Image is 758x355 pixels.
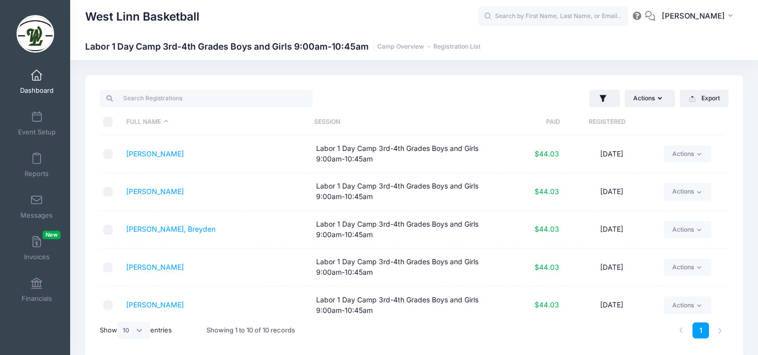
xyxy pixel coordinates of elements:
span: $44.03 [535,263,559,271]
input: Search Registrations [100,90,313,107]
a: Event Setup [13,106,61,141]
a: Camp Overview [377,43,424,51]
a: Financials [13,272,61,307]
td: [DATE] [564,211,659,249]
a: Registration List [433,43,480,51]
span: Dashboard [20,86,54,95]
a: Reports [13,147,61,183]
span: Financials [22,294,52,303]
h1: Labor 1 Day Camp 3rd-4th Grades Boys and Girls 9:00am-10:45am [85,41,480,52]
button: Export [680,90,728,107]
a: 1 [692,322,709,339]
div: Showing 1 to 10 of 10 records [206,319,295,342]
span: $44.03 [535,187,559,196]
h1: West Linn Basketball [85,5,199,28]
a: Actions [664,259,711,276]
td: [DATE] [564,286,659,324]
select: Showentries [117,322,150,339]
td: [DATE] [564,135,659,173]
th: Session: activate to sort column ascending [309,109,497,135]
a: [PERSON_NAME] [126,300,184,309]
a: Dashboard [13,64,61,99]
button: [PERSON_NAME] [655,5,743,28]
span: $44.03 [535,149,559,158]
a: [PERSON_NAME] [126,263,184,271]
a: [PERSON_NAME] [126,187,184,196]
label: Show entries [100,322,172,339]
th: Full Name: activate to sort column descending [121,109,309,135]
button: Actions [625,90,675,107]
th: Paid: activate to sort column ascending [497,109,560,135]
a: [PERSON_NAME] [126,149,184,158]
span: Messages [21,211,53,220]
td: Labor 1 Day Camp 3rd-4th Grades Boys and Girls 9:00am-10:45am [311,211,501,249]
span: Event Setup [18,128,56,136]
a: Messages [13,189,61,224]
span: New [43,231,61,239]
a: Actions [664,183,711,200]
th: Registered: activate to sort column ascending [560,109,654,135]
td: Labor 1 Day Camp 3rd-4th Grades Boys and Girls 9:00am-10:45am [311,173,501,211]
span: Reports [25,169,49,178]
td: Labor 1 Day Camp 3rd-4th Grades Boys and Girls 9:00am-10:45am [311,135,501,173]
span: $44.03 [535,300,559,309]
a: InvoicesNew [13,231,61,266]
span: Invoices [24,253,50,261]
span: [PERSON_NAME] [662,11,725,22]
a: Actions [664,296,711,313]
td: [DATE] [564,173,659,211]
td: Labor 1 Day Camp 3rd-4th Grades Boys and Girls 9:00am-10:45am [311,286,501,324]
img: West Linn Basketball [17,15,54,53]
td: Labor 1 Day Camp 3rd-4th Grades Boys and Girls 9:00am-10:45am [311,249,501,286]
a: [PERSON_NAME], Breyden [126,225,215,233]
span: $44.03 [535,225,559,233]
input: Search by First Name, Last Name, or Email... [478,7,628,27]
a: Actions [664,145,711,162]
a: Actions [664,221,711,238]
td: [DATE] [564,249,659,286]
